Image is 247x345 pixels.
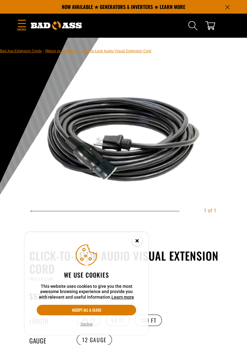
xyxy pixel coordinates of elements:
[25,232,148,335] aside: Cookie Consent
[79,49,81,53] span: ›
[135,314,162,326] label: 100 FT
[29,336,60,344] legend: Gauge
[43,49,44,53] span: ›
[17,27,26,32] span: Menu
[37,284,136,300] p: This website uses cookies to give you the most awesome browsing experience and provide you with r...
[45,49,78,53] a: Return to Collection
[31,77,216,201] img: black
[37,271,136,279] h2: We use cookies
[111,295,134,300] a: Learn more
[79,321,94,327] button: Decline
[31,21,82,30] img: Bad Ass Extension Cords
[188,21,198,31] summary: Search
[37,305,136,315] button: Accept all & close
[17,19,26,33] summary: Menu
[82,49,151,53] span: Click-to-Lock Audio Visual Extension Cord
[204,207,216,215] div: 1 of 1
